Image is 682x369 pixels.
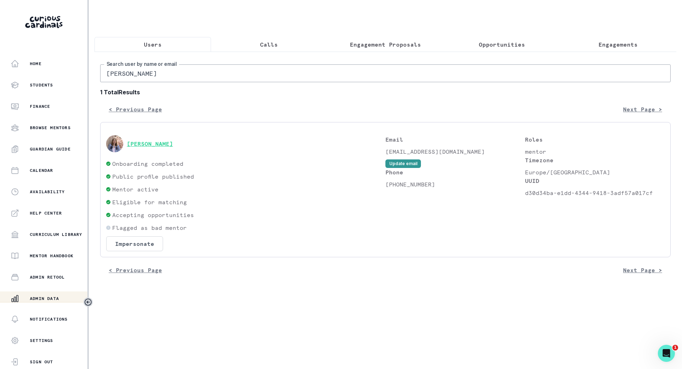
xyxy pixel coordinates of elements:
p: Home [30,61,42,67]
button: Next Page > [615,263,671,277]
p: Accepting opportunities [112,211,194,219]
p: Students [30,82,53,88]
p: Notifications [30,316,68,322]
button: < Previous Page [100,263,170,277]
p: UUID [525,176,665,185]
p: Admin Data [30,296,59,301]
p: Eligible for matching [112,198,187,206]
p: Opportunities [479,40,525,49]
p: Availability [30,189,65,195]
button: Impersonate [106,236,163,251]
p: Roles [525,135,665,144]
iframe: Intercom live chat [658,345,675,362]
button: Next Page > [615,102,671,116]
p: d30d34ba-e1dd-4344-9418-3adf57a017cf [525,189,665,197]
p: Europe/[GEOGRAPHIC_DATA] [525,168,665,176]
span: 1 [672,345,678,350]
p: Curriculum Library [30,232,82,237]
p: Flagged as bad mentor [112,223,187,232]
button: [PERSON_NAME] [127,140,173,147]
p: Finance [30,104,50,109]
p: Calendar [30,168,53,173]
p: Guardian Guide [30,146,71,152]
p: Mentor Handbook [30,253,74,259]
p: [PHONE_NUMBER] [385,180,525,189]
b: 1 Total Results [100,88,671,96]
button: < Previous Page [100,102,170,116]
p: Browse Mentors [30,125,71,131]
p: Onboarding completed [112,159,183,168]
p: Sign Out [30,359,53,365]
p: [EMAIL_ADDRESS][DOMAIN_NAME] [385,147,525,156]
button: Toggle sidebar [83,297,93,307]
p: mentor [525,147,665,156]
p: Calls [260,40,278,49]
p: Public profile published [112,172,194,181]
p: Engagements [599,40,638,49]
button: Update email [385,159,421,168]
p: Phone [385,168,525,176]
p: Mentor active [112,185,158,194]
p: Engagement Proposals [350,40,421,49]
p: Admin Retool [30,274,65,280]
p: Users [144,40,162,49]
p: Settings [30,338,53,343]
p: Help Center [30,210,62,216]
p: Email [385,135,525,144]
p: Timezone [525,156,665,164]
img: Curious Cardinals Logo [25,16,63,28]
